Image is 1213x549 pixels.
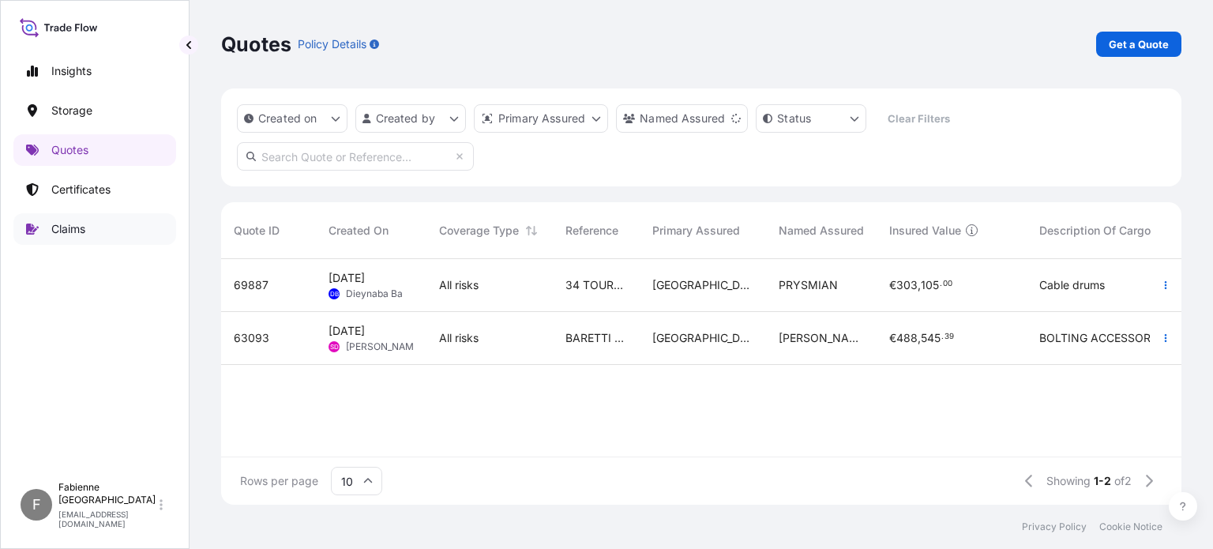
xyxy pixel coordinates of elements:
[13,174,176,205] a: Certificates
[918,333,921,344] span: ,
[944,334,954,340] span: 39
[346,340,422,353] span: [PERSON_NAME]
[940,281,942,287] span: .
[652,277,753,293] span: [GEOGRAPHIC_DATA]
[941,334,944,340] span: .
[13,95,176,126] a: Storage
[1114,473,1132,489] span: of 2
[652,223,740,239] span: Primary Assured
[1039,277,1105,293] span: Cable drums
[13,55,176,87] a: Insights
[888,111,950,126] p: Clear Filters
[32,497,41,513] span: F
[1039,223,1151,239] span: Description Of Cargo
[921,280,939,291] span: 105
[329,270,365,286] span: [DATE]
[1094,473,1111,489] span: 1-2
[565,277,627,293] span: 34 TOURETS SUR COTONOU
[51,142,88,158] p: Quotes
[779,330,864,346] span: [PERSON_NAME]
[258,111,317,126] p: Created on
[51,221,85,237] p: Claims
[779,223,864,239] span: Named Assured
[329,323,365,339] span: [DATE]
[234,277,269,293] span: 69887
[237,142,474,171] input: Search Quote or Reference...
[889,333,896,344] span: €
[240,473,318,489] span: Rows per page
[498,111,585,126] p: Primary Assured
[439,223,519,239] span: Coverage Type
[330,286,339,302] span: DB
[51,63,92,79] p: Insights
[51,182,111,197] p: Certificates
[522,221,541,240] button: Sort
[439,330,479,346] span: All risks
[13,134,176,166] a: Quotes
[1096,32,1181,57] a: Get a Quote
[346,288,403,300] span: Dieynaba Ba
[889,223,961,239] span: Insured Value
[1109,36,1169,52] p: Get a Quote
[777,111,811,126] p: Status
[1022,521,1087,533] a: Privacy Policy
[13,213,176,245] a: Claims
[329,223,389,239] span: Created On
[889,280,896,291] span: €
[234,330,269,346] span: 63093
[565,330,627,346] span: BARETTI CROSS TRADE
[355,104,466,133] button: createdBy Filter options
[756,104,866,133] button: certificateStatus Filter options
[298,36,366,52] p: Policy Details
[565,223,618,239] span: Reference
[652,330,753,346] span: [GEOGRAPHIC_DATA]
[1099,521,1162,533] a: Cookie Notice
[896,280,918,291] span: 303
[616,104,748,133] button: cargoOwner Filter options
[918,280,921,291] span: ,
[58,481,156,506] p: Fabienne [GEOGRAPHIC_DATA]
[51,103,92,118] p: Storage
[237,104,347,133] button: createdOn Filter options
[874,106,963,131] button: Clear Filters
[921,333,941,344] span: 545
[234,223,280,239] span: Quote ID
[221,32,291,57] p: Quotes
[943,281,952,287] span: 00
[1046,473,1091,489] span: Showing
[896,333,918,344] span: 488
[1039,330,1172,346] span: BOLTING ACCESSORIES AND RANDOM PACKING FOR PO NUMBER 39256 CIF [GEOGRAPHIC_DATA], [GEOGRAPHIC_DATA]
[640,111,725,126] p: Named Assured
[58,510,156,528] p: [EMAIL_ADDRESS][DOMAIN_NAME]
[330,339,339,355] span: SD
[376,111,436,126] p: Created by
[779,277,838,293] span: PRYSMIAN
[474,104,608,133] button: distributor Filter options
[439,277,479,293] span: All risks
